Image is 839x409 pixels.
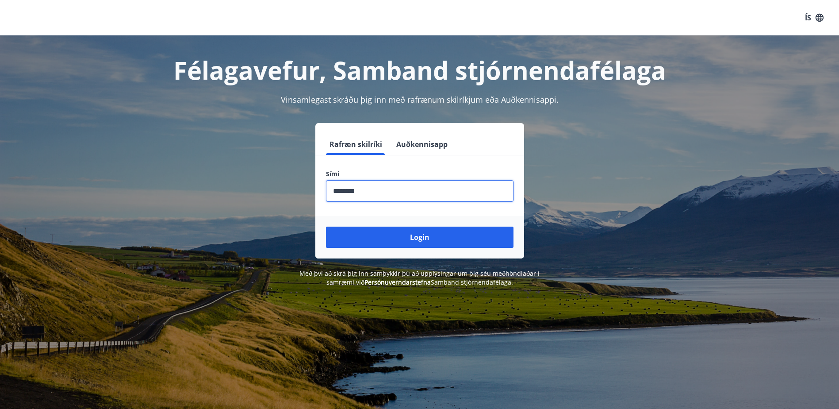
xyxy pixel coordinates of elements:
[800,10,828,26] button: ÍS
[326,134,386,155] button: Rafræn skilríki
[326,170,513,178] label: Sími
[326,227,513,248] button: Login
[281,94,559,105] span: Vinsamlegast skráðu þig inn með rafrænum skilríkjum eða Auðkennisappi.
[393,134,451,155] button: Auðkennisapp
[364,278,431,286] a: Persónuverndarstefna
[112,53,728,87] h1: Félagavefur, Samband stjórnendafélaga
[299,269,540,286] span: Með því að skrá þig inn samþykkir þú að upplýsingar um þig séu meðhöndlaðar í samræmi við Samband...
